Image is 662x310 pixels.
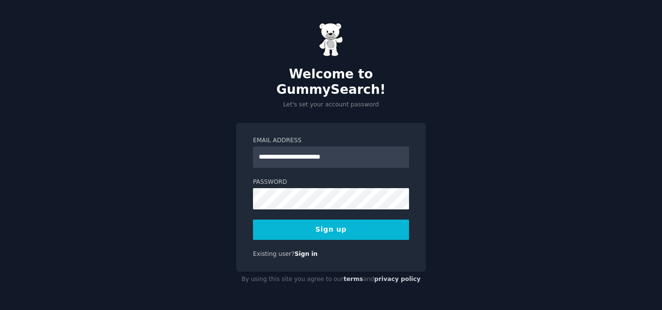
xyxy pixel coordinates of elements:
[374,276,421,282] a: privacy policy
[236,101,426,109] p: Let's set your account password
[236,67,426,97] h2: Welcome to GummySearch!
[253,220,409,240] button: Sign up
[295,251,318,257] a: Sign in
[253,251,295,257] span: Existing user?
[344,276,363,282] a: terms
[319,23,343,57] img: Gummy Bear
[236,272,426,287] div: By using this site you agree to our and
[253,136,409,145] label: Email Address
[253,178,409,187] label: Password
